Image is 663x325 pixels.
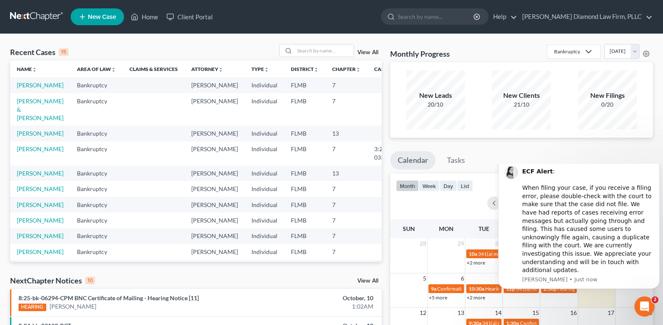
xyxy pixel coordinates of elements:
a: Calendar [390,151,436,170]
iframe: Intercom notifications message [495,164,663,321]
span: 14 [494,308,502,318]
td: FLMB [284,181,325,197]
span: 6 [460,273,465,283]
i: unfold_more [32,67,37,72]
input: Search by name... [295,45,354,57]
td: FLMB [284,142,325,165]
a: [PERSON_NAME] [17,201,63,208]
td: Individual [245,181,284,197]
span: Tue [478,225,489,232]
a: [PERSON_NAME] [17,232,63,239]
span: Confirmation Hearing for [PERSON_NAME] [437,286,534,292]
td: [PERSON_NAME] [185,228,245,244]
td: 13 [325,126,367,141]
td: [PERSON_NAME] [185,181,245,197]
button: list [457,180,473,191]
a: Chapterunfold_more [332,66,361,72]
a: View All [357,278,378,284]
a: Help [489,9,517,24]
td: FLMB [284,93,325,126]
a: Typeunfold_more [251,66,269,72]
td: 7 [325,228,367,244]
a: Client Portal [162,9,217,24]
span: 12 [419,308,427,318]
td: Bankruptcy [70,77,123,93]
span: 29 [457,239,465,249]
span: 13 [457,308,465,318]
i: unfold_more [356,67,361,72]
td: [PERSON_NAME] [185,126,245,141]
span: 2 [652,296,658,303]
td: FLMB [284,244,325,259]
input: Search by name... [398,9,475,24]
div: New Clients [492,91,551,100]
td: [PERSON_NAME] [185,212,245,228]
span: 5 [422,273,427,283]
div: 20/10 [406,100,465,109]
td: FLMB [284,165,325,181]
td: 7 [325,93,367,126]
a: +5 more [429,294,447,301]
p: Message from Lindsey, sent Just now [27,112,158,120]
td: Individual [245,126,284,141]
td: Individual [245,260,284,275]
a: Area of Lawunfold_more [77,66,116,72]
td: Bankruptcy [70,244,123,259]
td: Bankruptcy [70,197,123,212]
td: 3:25-bk-03371 [367,142,408,165]
div: Recent Cases [10,47,69,57]
div: HEARING [18,304,46,311]
div: Bankruptcy [554,48,580,55]
a: [PERSON_NAME] [17,248,63,255]
div: 21/10 [492,100,551,109]
a: [PERSON_NAME] [17,170,63,177]
td: 7 [325,181,367,197]
i: unfold_more [111,67,116,72]
th: Claims & Services [123,60,185,77]
i: unfold_more [218,67,223,72]
a: View All [357,50,378,55]
td: Bankruptcy [70,126,123,141]
td: Individual [245,197,284,212]
a: Attorneyunfold_more [191,66,223,72]
td: FLMB [284,212,325,228]
td: [PERSON_NAME] [185,197,245,212]
td: 7 [325,142,367,165]
i: unfold_more [314,67,319,72]
td: [PERSON_NAME] [185,165,245,181]
td: [PERSON_NAME] [185,244,245,259]
div: 0/20 [578,100,637,109]
a: Case Nounfold_more [374,66,401,72]
div: NextChapter Notices [10,275,95,286]
a: Tasks [439,151,473,170]
a: Districtunfold_more [291,66,319,72]
td: FLMB [284,228,325,244]
td: FLMB [284,126,325,141]
a: [PERSON_NAME] [17,217,63,224]
iframe: Intercom live chat [634,296,655,317]
span: 341(a) meeting for [PERSON_NAME] [478,251,559,257]
td: 7 [325,197,367,212]
td: Bankruptcy [70,165,123,181]
div: New Leads [406,91,465,100]
img: Profile image for Lindsey [10,2,23,15]
td: Bankruptcy [70,142,123,165]
button: week [419,180,440,191]
div: 15 [59,48,69,56]
td: Individual [245,77,284,93]
a: [PERSON_NAME] [17,130,63,137]
td: 7 [325,260,367,275]
td: Individual [245,93,284,126]
div: 10 [85,277,95,284]
button: day [440,180,457,191]
a: [PERSON_NAME] & [PERSON_NAME] [17,97,63,121]
div: 1:02AM [261,302,373,311]
span: Mon [439,225,454,232]
button: month [396,180,419,191]
span: New Case [88,14,116,20]
td: FLMB [284,197,325,212]
a: Home [127,9,162,24]
b: ECF Alert [27,4,58,11]
a: [PERSON_NAME] [17,185,63,192]
span: 9a [431,286,436,292]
